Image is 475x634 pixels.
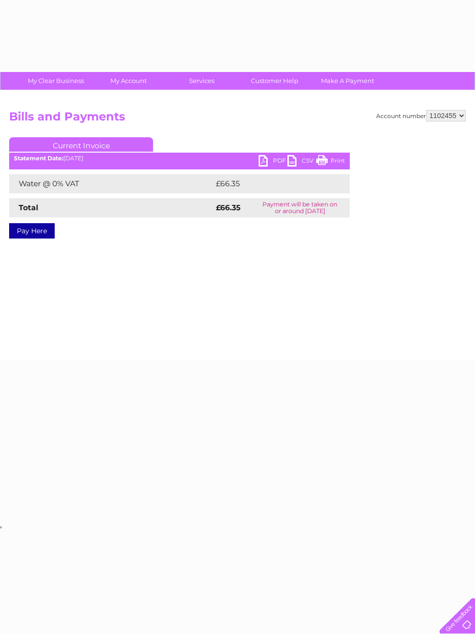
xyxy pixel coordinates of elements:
[250,198,350,217] td: Payment will be taken on or around [DATE]
[19,203,38,212] strong: Total
[376,110,466,121] div: Account number
[287,155,316,169] a: CSV
[14,155,63,162] b: Statement Date:
[162,72,241,90] a: Services
[9,174,214,193] td: Water @ 0% VAT
[214,174,330,193] td: £66.35
[259,155,287,169] a: PDF
[316,155,345,169] a: Print
[9,223,55,239] a: Pay Here
[9,110,466,128] h2: Bills and Payments
[216,203,240,212] strong: £66.35
[235,72,314,90] a: Customer Help
[9,155,350,162] div: [DATE]
[308,72,387,90] a: Make A Payment
[16,72,95,90] a: My Clear Business
[89,72,168,90] a: My Account
[9,137,153,152] a: Current Invoice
